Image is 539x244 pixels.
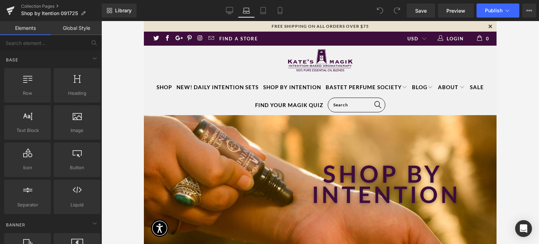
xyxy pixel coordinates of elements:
span: 0 [340,11,347,25]
a: Blog [268,58,289,75]
img: Kate's Magik [140,27,212,54]
a: Preview [438,4,474,18]
span: Base [5,57,19,63]
a: Login [293,11,321,25]
a: SALE [326,58,340,75]
a: Tablet [255,4,272,18]
span: Library [115,7,132,14]
a: FIND YOUR MAGIK QUIZ [111,75,179,93]
a: Kate's Magik on Pinterest [42,15,48,20]
a: Kate's Magik on Google+ [31,15,37,20]
a: Desktop [221,4,238,18]
span: Text Block [6,127,49,134]
span: Banner [5,222,26,228]
span: Liquid [56,201,98,209]
button: More [522,4,536,18]
a: Kate's Magik on Facebook [20,15,26,20]
span: Preview [446,7,465,14]
span: Separator [6,201,49,209]
button: Redo [390,4,404,18]
a: Collection Pages [21,4,102,9]
span: Icon [6,164,49,171]
span: Save [415,7,427,14]
button: Publish [477,4,519,18]
strong: free shipping on all orders over $75 [128,2,225,8]
span: Heading [56,90,98,97]
button: Undo [373,4,387,18]
a: Shop [13,58,28,75]
span: Row [6,90,49,97]
span: Publish [485,8,503,13]
input: Search [184,77,241,91]
span: Button [56,164,98,171]
span: Shop by Itention 091725 [21,11,78,16]
a: Kate's Magik on Twitter [9,15,15,20]
a: Mobile [272,4,288,18]
div: Open Intercom Messenger [515,220,532,237]
a: Shop by Intention [119,58,177,75]
a: 0 [327,11,353,25]
span: Login [301,11,322,25]
a: New Library [102,4,137,18]
a: Find a Store [75,11,114,25]
a: Email Kate's Magik [64,15,70,20]
a: Laptop [238,4,255,18]
a: About [294,58,321,75]
a: Global Style [51,21,102,35]
button: Accessibility Widget [7,198,25,216]
span: Image [56,127,98,134]
a: NEW! Daily Intention Sets [33,58,115,75]
a: Bastet Perfume Society [182,58,264,75]
a: Kate's Magik on Instagram [53,15,59,20]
